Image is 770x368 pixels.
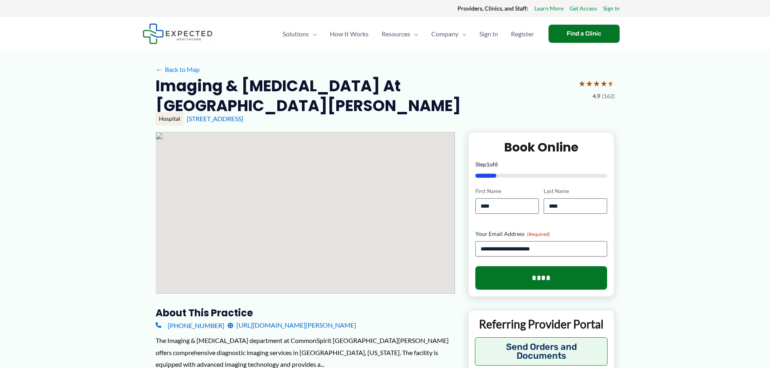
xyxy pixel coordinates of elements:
span: Solutions [283,20,309,48]
span: 1 [486,161,489,168]
strong: Providers, Clinics, and Staff: [458,5,528,12]
span: Menu Toggle [309,20,317,48]
img: Expected Healthcare Logo - side, dark font, small [143,23,213,44]
a: Find a Clinic [548,25,620,43]
a: Learn More [534,3,563,14]
nav: Primary Site Navigation [276,20,540,48]
span: How It Works [330,20,369,48]
h3: About this practice [156,307,455,319]
label: First Name [475,187,539,195]
span: ★ [578,76,586,91]
a: Get Access [570,3,597,14]
span: Register [511,20,534,48]
a: Sign In [473,20,504,48]
span: ← [156,65,163,73]
button: Send Orders and Documents [475,337,608,366]
a: Register [504,20,540,48]
a: [URL][DOMAIN_NAME][PERSON_NAME] [228,319,356,331]
a: Sign In [603,3,620,14]
span: Company [431,20,458,48]
div: Hospital [156,112,184,126]
a: How It Works [323,20,375,48]
a: ResourcesMenu Toggle [375,20,425,48]
span: Menu Toggle [410,20,418,48]
span: ★ [586,76,593,91]
a: ←Back to Map [156,63,200,76]
span: 4.9 [593,91,600,101]
span: Sign In [479,20,498,48]
p: Referring Provider Portal [475,317,608,331]
span: (Required) [527,231,550,237]
h2: Imaging & [MEDICAL_DATA] at [GEOGRAPHIC_DATA][PERSON_NAME] [156,76,572,116]
span: ★ [600,76,608,91]
p: Step of [475,162,608,167]
span: ★ [608,76,615,91]
a: SolutionsMenu Toggle [276,20,323,48]
a: [PHONE_NUMBER] [156,319,224,331]
h2: Book Online [475,139,608,155]
a: CompanyMenu Toggle [425,20,473,48]
span: 6 [495,161,498,168]
label: Last Name [544,187,607,195]
a: [STREET_ADDRESS] [187,115,243,122]
span: Resources [382,20,410,48]
span: ★ [593,76,600,91]
span: (162) [602,91,615,101]
label: Your Email Address [475,230,608,238]
span: Menu Toggle [458,20,466,48]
